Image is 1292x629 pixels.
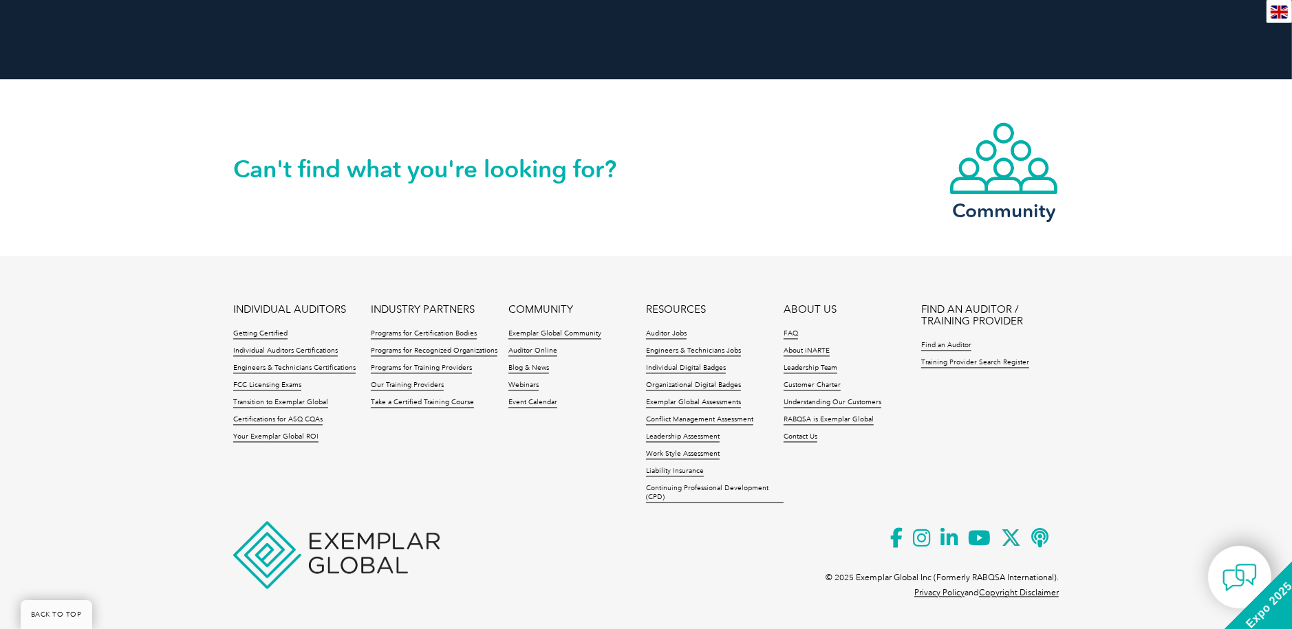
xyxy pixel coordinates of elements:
p: © 2025 Exemplar Global Inc (Formerly RABQSA International). [826,570,1059,585]
a: Organizational Digital Badges [646,381,741,390]
img: contact-chat.png [1223,560,1257,595]
a: Getting Certified [233,329,288,339]
h3: Community [949,202,1059,219]
a: Understanding Our Customers [784,398,881,408]
a: Engineers & Technicians Jobs [646,346,741,356]
a: Training Provider Search Register [921,358,1029,368]
a: Liability Insurance [646,467,704,476]
a: INDIVIDUAL AUDITORS [233,304,346,316]
a: Auditor Jobs [646,329,687,339]
a: Programs for Recognized Organizations [371,346,497,356]
a: Blog & News [508,364,549,373]
a: Work Style Assessment [646,450,720,459]
a: Transition to Exemplar Global [233,398,328,408]
img: Exemplar Global [233,521,440,588]
a: ABOUT US [784,304,837,316]
a: Leadership Assessment [646,432,720,442]
img: icon-community.webp [949,121,1059,195]
a: Continuing Professional Development (CPD) [646,484,784,503]
a: Community [949,121,1059,219]
a: Auditor Online [508,346,557,356]
a: About iNARTE [784,346,830,356]
a: INDUSTRY PARTNERS [371,304,475,316]
a: Our Training Providers [371,381,444,390]
a: Individual Auditors Certifications [233,346,338,356]
p: and [914,585,1059,600]
a: FIND AN AUDITOR / TRAINING PROVIDER [921,304,1059,327]
a: Find an Auditor [921,341,971,351]
h2: Can't find what you're looking for? [233,158,646,180]
a: Engineers & Technicians Certifications [233,364,356,373]
a: Exemplar Global Community [508,329,601,339]
a: Customer Charter [784,381,841,390]
a: Programs for Training Providers [371,364,472,373]
a: Take a Certified Training Course [371,398,474,408]
a: COMMUNITY [508,304,573,316]
a: Webinars [508,381,539,390]
a: Leadership Team [784,364,837,373]
a: BACK TO TOP [21,600,92,629]
a: Individual Digital Badges [646,364,726,373]
img: en [1271,5,1288,19]
a: Privacy Policy [914,588,965,597]
a: Contact Us [784,432,817,442]
a: RABQSA is Exemplar Global [784,415,874,425]
a: Conflict Management Assessment [646,415,753,425]
a: Copyright Disclaimer [979,588,1059,597]
a: Certifications for ASQ CQAs [233,415,323,425]
a: Event Calendar [508,398,557,408]
a: Your Exemplar Global ROI [233,432,319,442]
a: RESOURCES [646,304,706,316]
a: FAQ [784,329,798,339]
a: Exemplar Global Assessments [646,398,741,408]
a: Programs for Certification Bodies [371,329,477,339]
a: FCC Licensing Exams [233,381,301,390]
